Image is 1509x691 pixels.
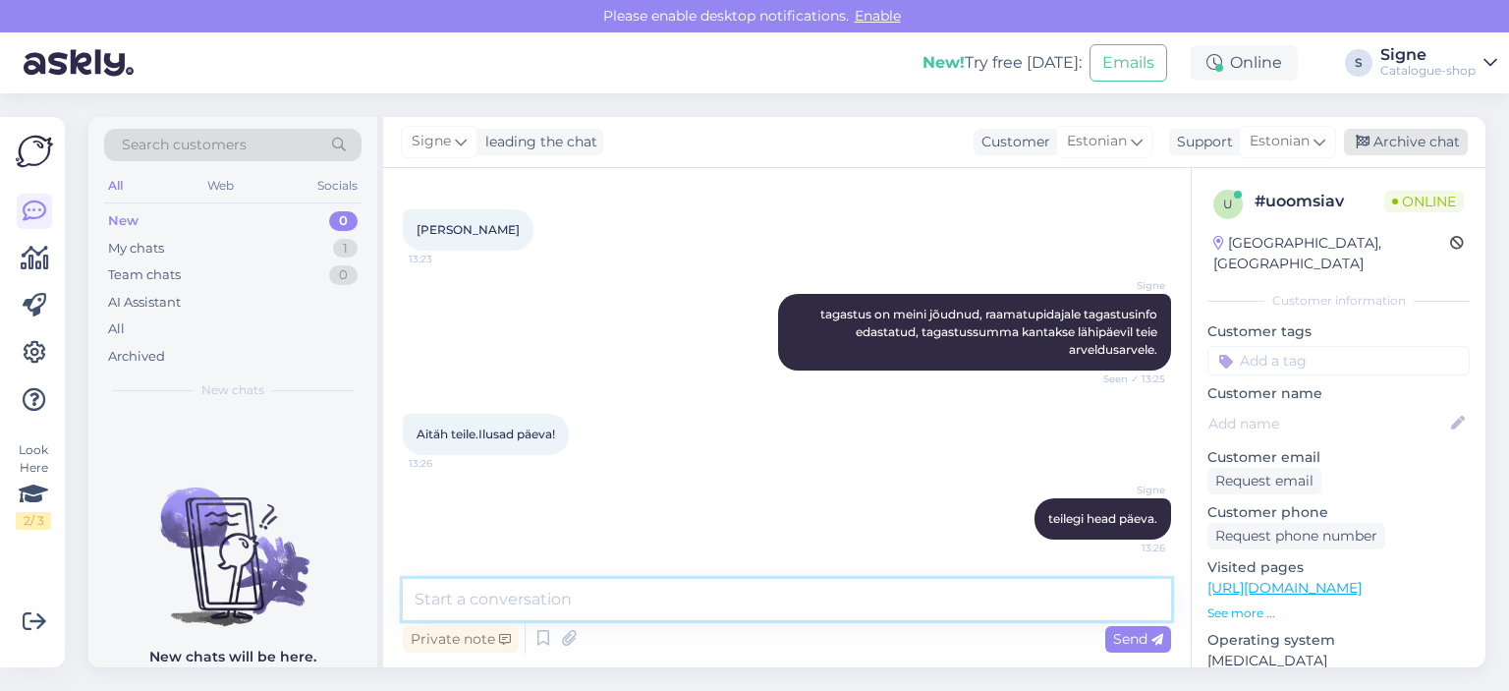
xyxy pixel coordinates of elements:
[108,239,164,259] div: My chats
[1380,47,1497,79] a: SigneCatalogue-shop
[1207,292,1470,310] div: Customer information
[1255,190,1384,213] div: # uoomsiav
[1067,131,1127,152] span: Estonian
[1207,605,1470,622] p: See more ...
[1207,346,1470,375] input: Add a tag
[149,647,316,667] p: New chats will be here.
[1207,383,1470,404] p: Customer name
[1091,372,1165,386] span: Seen ✓ 13:25
[1091,483,1165,497] span: Signe
[412,131,451,152] span: Signe
[1091,541,1165,555] span: 13:26
[1207,447,1470,468] p: Customer email
[974,132,1050,152] div: Customer
[1207,523,1385,549] div: Request phone number
[104,173,127,199] div: All
[88,452,377,629] img: No chats
[1113,630,1163,648] span: Send
[108,347,165,367] div: Archived
[201,381,264,399] span: New chats
[1380,47,1476,63] div: Signe
[1207,321,1470,342] p: Customer tags
[409,456,482,471] span: 13:26
[1250,131,1310,152] span: Estonian
[329,211,358,231] div: 0
[108,211,139,231] div: New
[820,307,1160,357] span: tagastus on meini jõudnud, raamatupidajale tagastusinfo edastatud, tagastussumma kantakse lähipäe...
[203,173,238,199] div: Web
[329,265,358,285] div: 0
[1223,197,1233,211] span: u
[1090,44,1167,82] button: Emails
[849,7,907,25] span: Enable
[1091,278,1165,293] span: Signe
[417,427,555,441] span: Aitäh teile.Ilusad päeva!
[1048,511,1157,526] span: teilegi head päeva.
[108,265,181,285] div: Team chats
[108,319,125,339] div: All
[1213,233,1450,274] div: [GEOGRAPHIC_DATA], [GEOGRAPHIC_DATA]
[16,441,51,530] div: Look Here
[477,132,597,152] div: leading the chat
[16,512,51,530] div: 2 / 3
[1384,191,1464,212] span: Online
[1207,502,1470,523] p: Customer phone
[922,51,1082,75] div: Try free [DATE]:
[108,293,181,313] div: AI Assistant
[403,626,519,653] div: Private note
[122,135,247,155] span: Search customers
[417,222,520,237] span: [PERSON_NAME]
[1207,557,1470,578] p: Visited pages
[333,239,358,259] div: 1
[922,53,965,72] b: New!
[1169,132,1233,152] div: Support
[1380,63,1476,79] div: Catalogue-shop
[1344,129,1468,155] div: Archive chat
[409,252,482,266] span: 13:23
[1191,45,1298,81] div: Online
[16,133,53,170] img: Askly Logo
[1207,579,1362,597] a: [URL][DOMAIN_NAME]
[1345,49,1372,77] div: S
[1207,651,1470,671] p: [MEDICAL_DATA]
[1207,630,1470,651] p: Operating system
[1208,413,1447,434] input: Add name
[1207,468,1321,494] div: Request email
[313,173,362,199] div: Socials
